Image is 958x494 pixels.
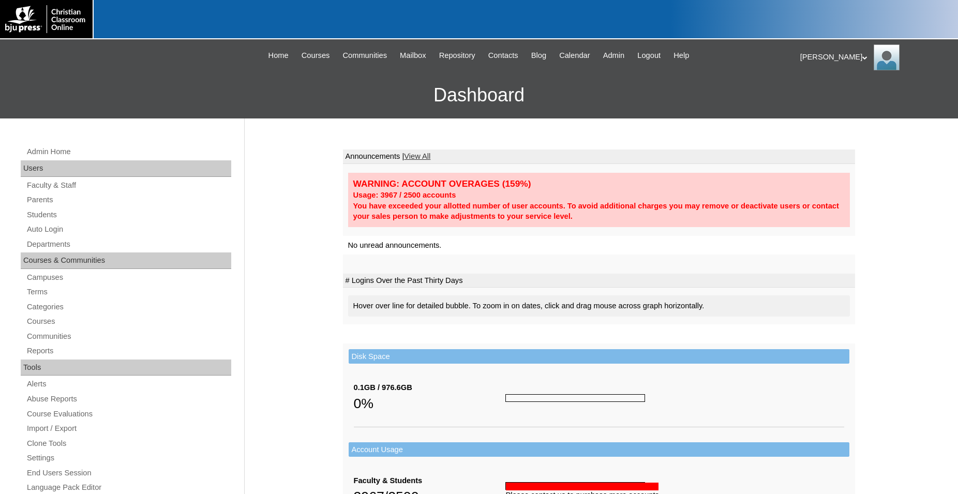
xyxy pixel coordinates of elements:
span: Logout [637,50,661,62]
span: Home [268,50,289,62]
a: Calendar [554,50,595,62]
a: Abuse Reports [26,393,231,406]
span: Admin [603,50,625,62]
div: 0% [354,393,506,414]
a: Logout [632,50,666,62]
span: Mailbox [400,50,426,62]
a: Help [668,50,694,62]
td: No unread announcements. [343,236,855,255]
td: Account Usage [349,442,849,457]
img: Jonelle Rodriguez [874,44,900,70]
a: Settings [26,452,231,465]
a: Parents [26,193,231,206]
span: Contacts [488,50,518,62]
div: 0.1GB / 976.6GB [354,382,506,393]
div: You have exceeded your allotted number of user accounts. To avoid additional charges you may remo... [353,201,845,222]
a: Mailbox [395,50,431,62]
a: Language Pack Editor [26,481,231,494]
td: Announcements | [343,149,855,164]
a: Home [263,50,294,62]
span: Repository [439,50,475,62]
td: # Logins Over the Past Thirty Days [343,274,855,288]
div: Users [21,160,231,177]
a: Admin [598,50,630,62]
a: Courses [26,315,231,328]
div: Tools [21,360,231,376]
div: Hover over line for detailed bubble. To zoom in on dates, click and drag mouse across graph horiz... [348,295,850,317]
a: Blog [526,50,551,62]
div: [PERSON_NAME] [800,44,948,70]
a: Alerts [26,378,231,391]
strong: Usage: 3967 / 2500 accounts [353,191,456,199]
a: Contacts [483,50,523,62]
a: Import / Export [26,422,231,435]
a: Terms [26,286,231,298]
a: End Users Session [26,467,231,480]
a: Faculty & Staff [26,179,231,192]
div: Courses & Communities [21,252,231,269]
a: Repository [434,50,481,62]
span: Courses [302,50,330,62]
span: Calendar [559,50,590,62]
a: Campuses [26,271,231,284]
a: Communities [26,330,231,343]
a: Categories [26,301,231,313]
a: Students [26,208,231,221]
h3: Dashboard [5,72,953,118]
a: Communities [337,50,392,62]
a: Auto Login [26,223,231,236]
td: Disk Space [349,349,849,364]
a: Reports [26,345,231,357]
span: Help [673,50,689,62]
div: WARNING: ACCOUNT OVERAGES (159%) [353,178,845,190]
a: Courses [296,50,335,62]
a: Clone Tools [26,437,231,450]
a: Course Evaluations [26,408,231,421]
a: Admin Home [26,145,231,158]
div: Faculty & Students [354,475,506,486]
span: Communities [342,50,387,62]
img: logo-white.png [5,5,87,33]
a: Departments [26,238,231,251]
span: Blog [531,50,546,62]
a: View All [404,152,430,160]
